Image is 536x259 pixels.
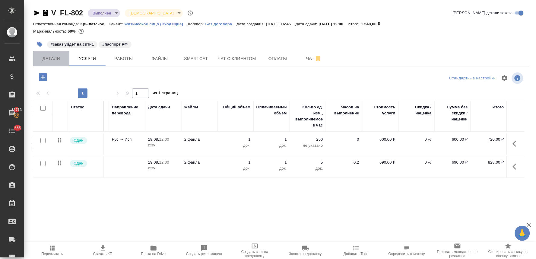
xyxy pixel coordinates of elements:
[42,9,49,17] button: Скопировать ссылку
[148,137,159,142] p: 19.08,
[315,55,322,62] svg: Отписаться
[517,227,528,240] span: 🙏
[153,89,178,98] span: из 1 страниц
[159,160,169,165] p: 12:00
[33,38,46,51] button: Добавить тэг
[11,125,24,131] span: 655
[33,9,40,17] button: Скопировать ссылку для ЯМессенджера
[159,137,169,142] p: 12:00
[326,156,362,177] td: 0.2
[365,104,395,116] div: Стоимость услуги
[112,136,142,142] p: Рус → Исп
[184,136,214,142] p: 2 файла
[256,104,287,116] div: Оплачиваемый объем
[112,104,142,116] div: Направление перевода
[109,55,138,62] span: Работы
[497,71,512,85] span: Настроить таблицу
[148,104,170,110] div: Дата сдачи
[509,159,524,174] button: Показать кнопки
[220,159,251,165] p: 1
[74,137,84,143] p: Сдан
[128,11,175,16] button: [DEMOGRAPHIC_DATA]
[71,104,84,110] div: Статус
[361,22,385,26] p: 1 548,00 ₽
[51,41,94,47] p: #заказ уйдёт на сити1
[2,105,23,120] a: 13713
[91,11,113,16] button: Выполнен
[512,72,525,84] span: Посмотреть информацию
[88,9,120,17] div: Выполнен
[257,159,287,165] p: 1
[35,71,51,83] button: Добавить услугу
[2,123,23,139] a: 655
[148,165,178,171] p: 2025
[205,21,237,26] a: Без договора
[220,142,251,149] p: док.
[125,21,188,26] a: Физическое лицо (Входящие)
[51,9,83,17] a: V_FL-802
[73,55,102,62] span: Услуги
[401,136,432,142] p: 0 %
[257,136,287,142] p: 1
[68,29,77,34] p: 60%
[33,29,68,34] p: Маржинальность:
[186,9,194,17] button: Доп статусы указывают на важность/срочность заказа
[220,165,251,171] p: док.
[509,136,524,151] button: Показать кнопки
[74,160,84,166] p: Сдан
[365,159,395,165] p: 690,00 ₽
[184,159,214,165] p: 2 файла
[257,142,287,149] p: док.
[125,9,182,17] div: Выполнен
[293,159,323,165] p: 5
[348,22,361,26] p: Итого:
[205,22,237,26] p: Без договора
[515,226,530,241] button: 🙏
[8,107,25,113] span: 13713
[493,104,504,110] div: Итого
[125,22,188,26] p: Физическое лицо (Входящие)
[237,22,266,26] p: Дата создания:
[77,27,85,35] button: 511.48 RUB;
[223,104,251,110] div: Общий объем
[81,22,109,26] p: Крылатское
[102,41,128,47] p: #паспорт РФ
[474,136,504,142] p: 720,00 ₽
[401,159,432,165] p: 0 %
[438,159,468,165] p: 690,00 ₽
[37,55,66,62] span: Детали
[293,165,323,171] p: док.
[98,41,132,46] span: паспорт РФ
[329,104,359,116] div: Часов на выполнение
[145,55,174,62] span: Файлы
[182,55,211,62] span: Smartcat
[220,136,251,142] p: 1
[453,10,513,16] span: [PERSON_NAME] детали заказа
[263,55,292,62] span: Оплаты
[148,160,159,165] p: 19.08,
[300,55,328,62] span: Чат
[266,22,296,26] p: [DATE] 16:46
[438,104,468,122] div: Сумма без скидки / наценки
[293,136,323,142] p: 250
[365,136,395,142] p: 600,00 ₽
[319,22,348,26] p: [DATE] 12:00
[109,22,124,26] p: Клиент:
[33,22,81,26] p: Ответственная команда:
[184,104,198,110] div: Файлы
[188,22,205,26] p: Договор:
[148,142,178,149] p: 2025
[46,41,98,46] span: заказ уйдёт на сити1
[326,133,362,155] td: 0
[474,159,504,165] p: 828,00 ₽
[257,165,287,171] p: док.
[448,74,497,83] div: split button
[401,104,432,116] div: Скидка / наценка
[293,142,323,149] p: не указано
[218,55,256,62] span: Чат с клиентом
[382,242,432,259] button: Чтобы определение сработало, загрузи исходные файлы на странице "файлы" и привяжи проект в SmartCat
[438,136,468,142] p: 600,00 ₽
[293,104,323,128] div: Кол-во ед. изм., выполняемое в час
[296,22,319,26] p: Дата сдачи:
